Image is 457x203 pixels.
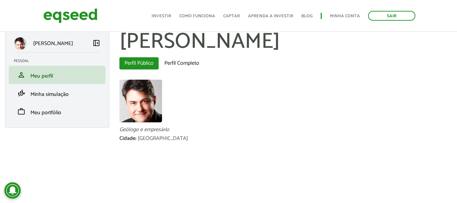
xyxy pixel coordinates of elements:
span: Meu portfólio [30,108,61,117]
span: finance_mode [17,89,25,97]
a: Aprenda a investir [248,14,293,18]
a: finance_modeMinha simulação [14,89,100,97]
a: Como funciona [179,14,215,18]
span: person [17,71,25,79]
a: Sair [368,11,415,21]
span: work [17,107,25,116]
a: workMeu portfólio [14,107,100,116]
div: Geólogo e empresário [119,127,452,133]
span: Meu perfil [30,72,53,81]
a: Perfil Público [119,57,159,69]
h2: Pessoal [14,59,106,63]
a: Minha conta [330,14,360,18]
span: left_panel_close [92,39,100,47]
a: Ver perfil do usuário. [119,80,162,122]
span: Minha simulação [30,90,69,99]
h1: [PERSON_NAME] [119,30,452,54]
li: Meu perfil [9,66,106,84]
a: Perfil Completo [159,57,204,69]
a: Investir [152,14,171,18]
a: Blog [301,14,313,18]
a: Captar [223,14,240,18]
span: : [135,134,136,143]
img: Foto de Fernando Corrêa de Oliveira [119,80,162,122]
div: [GEOGRAPHIC_DATA] [138,136,188,141]
li: Meu portfólio [9,102,106,121]
a: Colapsar menu [92,39,100,48]
p: [PERSON_NAME] [33,40,73,47]
a: personMeu perfil [14,71,100,79]
div: Cidade [119,136,138,141]
img: EqSeed [43,7,97,25]
li: Minha simulação [9,84,106,102]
